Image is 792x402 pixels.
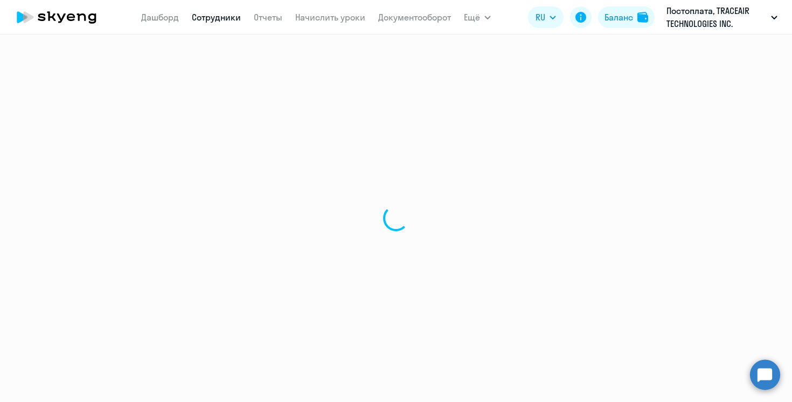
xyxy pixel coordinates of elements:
[605,11,633,24] div: Баланс
[637,12,648,23] img: balance
[666,4,767,30] p: Постоплата, TRACEAIR TECHNOLOGIES INC.
[254,12,282,23] a: Отчеты
[464,6,491,28] button: Ещё
[598,6,655,28] button: Балансbalance
[536,11,545,24] span: RU
[464,11,480,24] span: Ещё
[295,12,365,23] a: Начислить уроки
[141,12,179,23] a: Дашборд
[192,12,241,23] a: Сотрудники
[661,4,783,30] button: Постоплата, TRACEAIR TECHNOLOGIES INC.
[528,6,564,28] button: RU
[378,12,451,23] a: Документооборот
